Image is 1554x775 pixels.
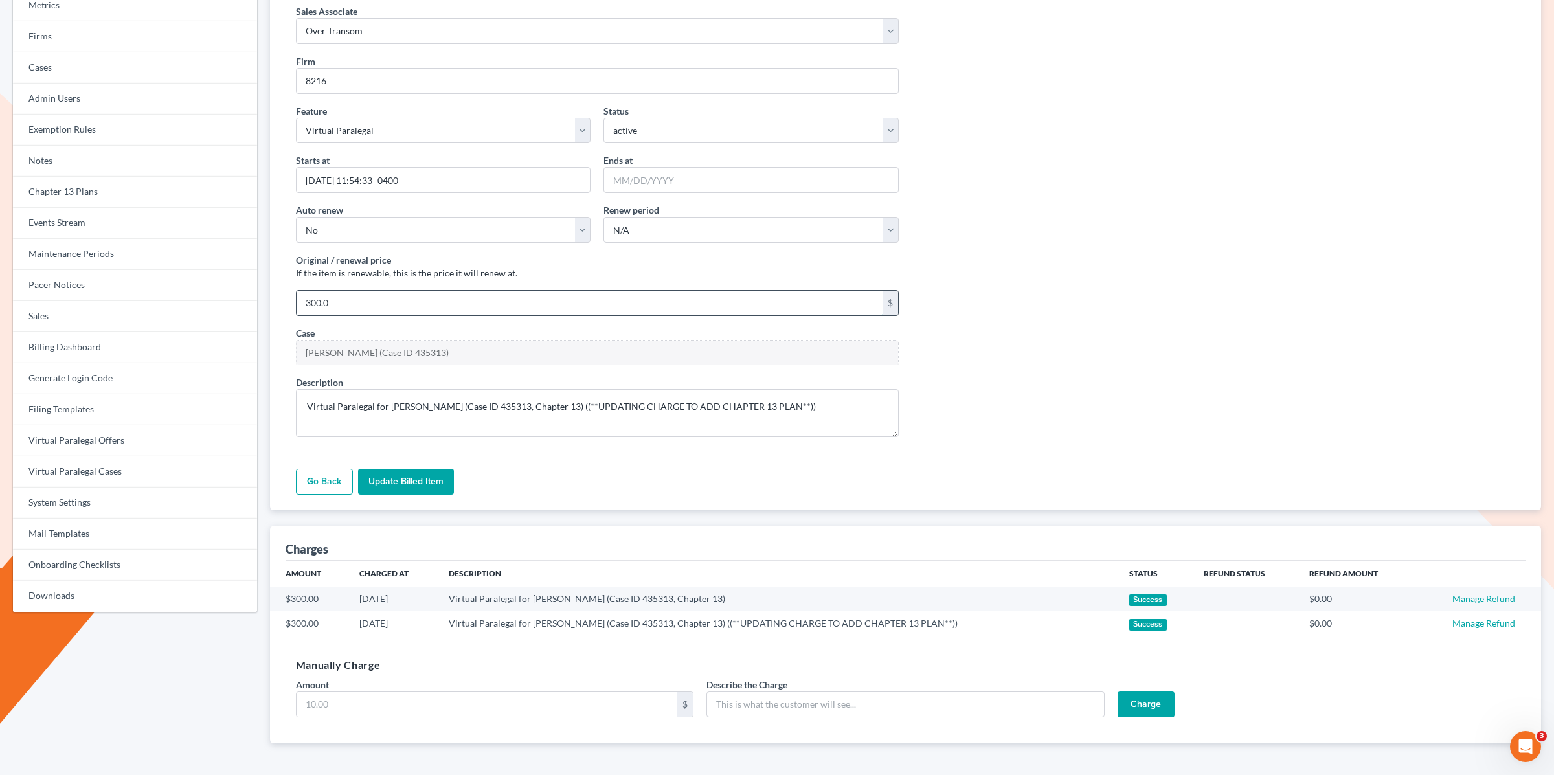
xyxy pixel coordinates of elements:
[13,21,257,52] a: Firms
[1299,587,1413,611] td: $0.00
[1299,611,1413,636] td: $0.00
[296,469,353,495] a: Go Back
[13,581,257,612] a: Downloads
[13,519,257,550] a: Mail Templates
[297,291,883,315] input: 10.00
[603,104,629,118] label: Status
[13,146,257,177] a: Notes
[349,611,439,636] td: [DATE]
[296,54,315,68] label: Firm
[270,561,349,587] th: Amount
[438,611,1119,636] td: Virtual Paralegal for [PERSON_NAME] (Case ID 435313, Chapter 13) ((**UPDATING CHARGE TO ADD CHAPT...
[349,561,439,587] th: Charged At
[1129,619,1167,631] div: Success
[270,587,349,611] td: $300.00
[296,104,327,118] label: Feature
[1119,561,1193,587] th: Status
[1299,561,1413,587] th: Refund Amount
[1452,593,1515,604] a: Manage Refund
[13,550,257,581] a: Onboarding Checklists
[296,5,357,18] label: Sales Associate
[706,678,787,691] label: Describe the Charge
[358,469,454,495] input: Update Billed item
[270,611,349,636] td: $300.00
[603,167,899,193] input: MM/DD/YYYY
[603,203,659,217] label: Renew period
[13,332,257,363] a: Billing Dashboard
[296,326,315,340] label: Case
[286,541,328,557] div: Charges
[13,394,257,425] a: Filing Templates
[1118,691,1175,717] input: Charge
[13,115,257,146] a: Exemption Rules
[1537,731,1547,741] span: 3
[438,561,1119,587] th: Description
[296,253,391,267] label: Original / renewal price
[296,376,343,389] label: Description
[706,691,1104,717] input: This is what the customer will see...
[13,84,257,115] a: Admin Users
[1452,618,1515,629] a: Manage Refund
[1510,731,1541,762] iframe: Intercom live chat
[296,167,591,193] input: MM/DD/YYYY
[296,267,899,280] p: If the item is renewable, this is the price it will renew at.
[296,68,899,94] input: 1234
[296,153,330,167] label: Starts at
[13,239,257,270] a: Maintenance Periods
[603,153,633,167] label: Ends at
[13,52,257,84] a: Cases
[297,692,677,717] input: 10.00
[13,177,257,208] a: Chapter 13 Plans
[1193,561,1299,587] th: Refund Status
[13,488,257,519] a: System Settings
[438,587,1119,611] td: Virtual Paralegal for [PERSON_NAME] (Case ID 435313, Chapter 13)
[13,425,257,456] a: Virtual Paralegal Offers
[296,389,899,437] textarea: Virtual Paralegal for [PERSON_NAME] (Case ID 435313, Chapter 13) ((**UPDATING CHARGE TO ADD CHAPT...
[1129,594,1167,606] div: Success
[13,363,257,394] a: Generate Login Code
[296,203,343,217] label: Auto renew
[296,657,1515,673] h5: Manually Charge
[13,301,257,332] a: Sales
[883,291,898,315] div: $
[13,208,257,239] a: Events Stream
[296,678,329,691] label: Amount
[349,587,439,611] td: [DATE]
[13,270,257,301] a: Pacer Notices
[677,692,693,717] div: $
[13,456,257,488] a: Virtual Paralegal Cases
